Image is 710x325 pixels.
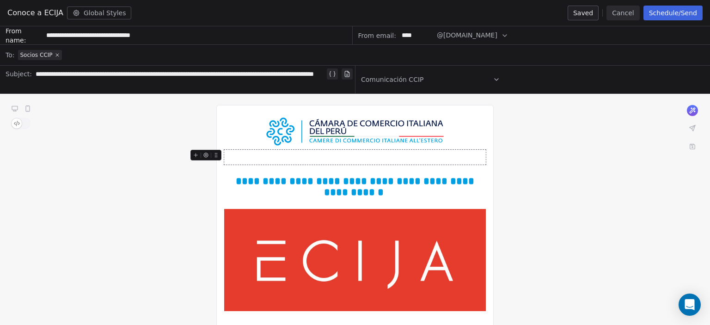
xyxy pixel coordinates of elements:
[679,294,701,316] div: Open Intercom Messenger
[361,75,424,84] span: Comunicación CCIP
[6,26,43,45] span: From name:
[606,6,639,20] button: Cancel
[6,69,32,92] span: Subject:
[437,31,497,40] span: @[DOMAIN_NAME]
[67,6,132,19] button: Global Styles
[7,7,63,18] span: Conoce a ECIJA
[643,6,703,20] button: Schedule/Send
[568,6,599,20] button: Saved
[6,50,14,60] span: To:
[20,51,52,59] span: Socios CCIP
[358,31,396,40] span: From email:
